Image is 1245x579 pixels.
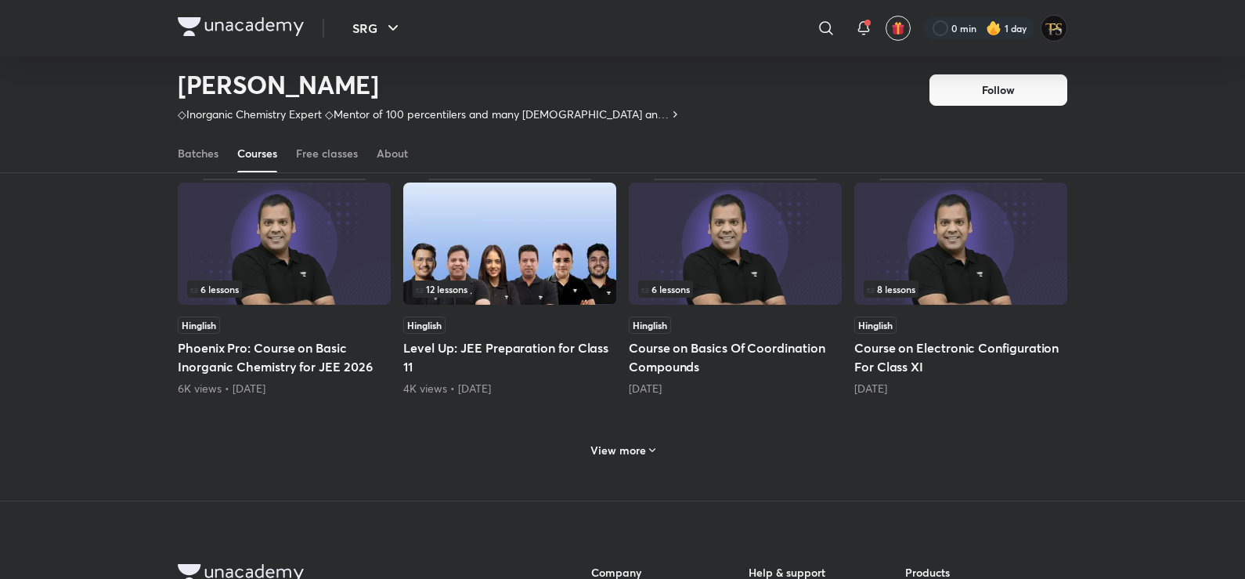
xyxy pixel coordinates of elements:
p: ◇Inorganic Chemistry Expert ◇Mentor of 100 percentilers and many [DEMOGRAPHIC_DATA] and nitian ◇1... [178,107,669,122]
h5: Course on Basics Of Coordination Compounds [629,338,842,376]
img: streak [986,20,1001,36]
span: Hinglish [403,317,446,334]
span: Hinglish [629,317,671,334]
div: infocontainer [413,280,607,298]
img: Tanishq Sahu [1041,15,1067,42]
img: avatar [891,21,905,35]
div: Batches [178,146,218,161]
h5: Level Up: JEE Preparation for Class 11 [403,338,616,376]
span: 8 lessons [867,284,915,294]
a: Courses [237,135,277,172]
div: left [187,280,381,298]
img: Thumbnail [854,183,1067,305]
h5: Phoenix Pro: Course on Basic Inorganic Chemistry for JEE 2026 [178,338,391,376]
div: Course on Electronic Configuration For Class XI [854,179,1067,396]
img: Thumbnail [403,183,616,305]
div: Free classes [296,146,358,161]
div: infocontainer [864,280,1058,298]
div: 4K views • 4 months ago [403,381,616,396]
button: SRG [343,13,412,44]
a: Company Logo [178,17,304,40]
button: avatar [886,16,911,41]
div: 4 months ago [854,381,1067,396]
a: Free classes [296,135,358,172]
span: Follow [982,82,1015,98]
div: left [638,280,832,298]
div: infosection [187,280,381,298]
span: Hinglish [178,317,220,334]
img: Thumbnail [178,183,391,305]
span: 6 lessons [190,284,239,294]
img: Thumbnail [629,183,842,305]
div: Course on Basics Of Coordination Compounds [629,179,842,396]
div: infocontainer [187,280,381,298]
h2: [PERSON_NAME] [178,69,681,100]
div: infosection [638,280,832,298]
div: 4 months ago [629,381,842,396]
div: infosection [864,280,1058,298]
button: Follow [929,74,1067,106]
a: Batches [178,135,218,172]
span: Hinglish [854,317,897,334]
div: infosection [413,280,607,298]
a: About [377,135,408,172]
h5: Course on Electronic Configuration For Class XI [854,338,1067,376]
div: left [413,280,607,298]
div: 6K views • 4 months ago [178,381,391,396]
img: Company Logo [178,17,304,36]
span: 12 lessons [416,284,467,294]
h6: View more [590,443,646,458]
div: left [864,280,1058,298]
span: 6 lessons [641,284,690,294]
div: Courses [237,146,277,161]
div: Level Up: JEE Preparation for Class 11 [403,179,616,396]
div: Phoenix Pro: Course on Basic Inorganic Chemistry for JEE 2026 [178,179,391,396]
div: infocontainer [638,280,832,298]
div: About [377,146,408,161]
